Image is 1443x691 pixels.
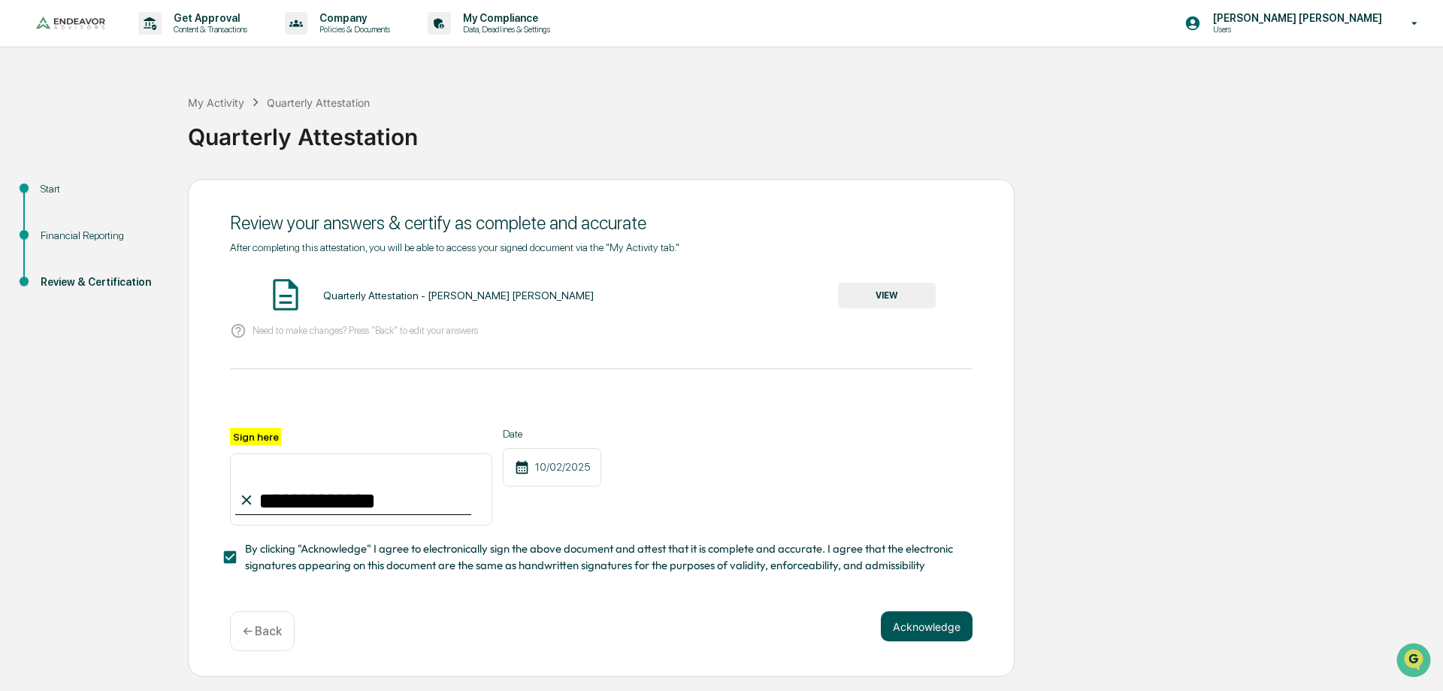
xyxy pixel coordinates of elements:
p: How can we help? [15,32,274,56]
img: 1746055101610-c473b297-6a78-478c-a979-82029cc54cd1 [15,115,42,142]
p: Data, Deadlines & Settings [451,24,558,35]
div: We're available if you need us! [51,130,190,142]
div: Start new chat [51,115,247,130]
img: Document Icon [267,276,304,314]
div: Review your answers & certify as complete and accurate [230,212,973,234]
span: Data Lookup [30,218,95,233]
span: After completing this attestation, you will be able to access your signed document via the "My Ac... [230,241,679,253]
div: 🖐️ [15,191,27,203]
span: Preclearance [30,189,97,205]
div: Start [41,181,164,197]
div: 10/02/2025 [503,448,601,486]
label: Date [503,428,601,440]
button: VIEW [838,283,936,308]
div: My Activity [188,96,244,109]
p: Company [307,12,398,24]
p: Users [1201,24,1348,35]
img: logo [36,17,108,30]
div: Quarterly Attestation - [PERSON_NAME] [PERSON_NAME] [323,289,594,302]
p: Get Approval [162,12,255,24]
button: Acknowledge [881,611,973,641]
p: ← Back [243,624,282,638]
span: Attestations [124,189,186,205]
a: 🔎Data Lookup [9,212,101,239]
button: Start new chat [256,120,274,138]
div: 🔎 [15,220,27,232]
div: Quarterly Attestation [188,111,1435,150]
p: Content & Transactions [162,24,255,35]
iframe: Open customer support [1395,641,1435,682]
a: 🖐️Preclearance [9,183,103,211]
span: By clicking "Acknowledge" I agree to electronically sign the above document and attest that it is... [245,541,960,574]
div: Quarterly Attestation [267,96,370,109]
div: 🗄️ [109,191,121,203]
div: Review & Certification [41,274,164,290]
div: Financial Reporting [41,228,164,244]
p: My Compliance [451,12,558,24]
p: Policies & Documents [307,24,398,35]
label: Sign here [230,428,281,445]
a: Powered byPylon [106,254,182,266]
p: Need to make changes? Press "Back" to edit your answers [253,325,478,336]
a: 🗄️Attestations [103,183,192,211]
span: Pylon [150,255,182,266]
p: [PERSON_NAME] [PERSON_NAME] [1201,12,1390,24]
